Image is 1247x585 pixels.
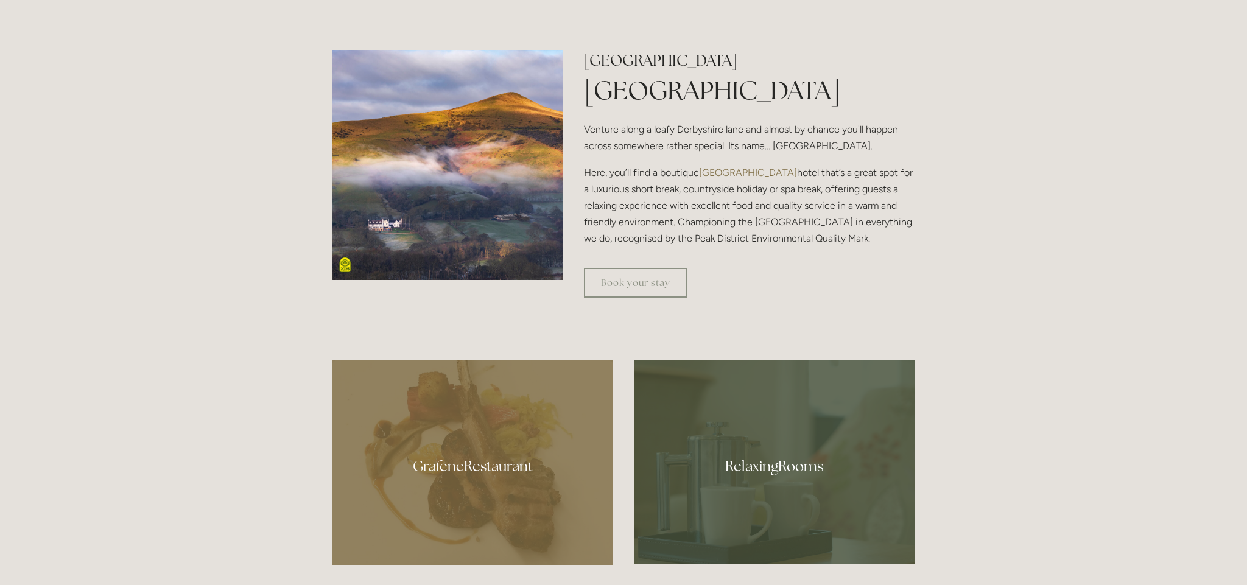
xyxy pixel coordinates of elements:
a: Cutlet and shoulder of Cabrito goat, smoked aubergine, beetroot terrine, savoy cabbage, melting b... [332,360,613,565]
h1: [GEOGRAPHIC_DATA] [584,72,915,108]
p: Here, you’ll find a boutique hotel that’s a great spot for a luxurious short break, countryside h... [584,164,915,247]
p: Venture along a leafy Derbyshire lane and almost by chance you'll happen across somewhere rather ... [584,121,915,154]
img: Peak District National Park- misty Lose Hill View. Losehill House [332,50,563,281]
a: photo of a tea tray and its cups, Losehill House [634,360,915,564]
h2: [GEOGRAPHIC_DATA] [584,50,915,71]
a: Book your stay [584,268,687,298]
a: [GEOGRAPHIC_DATA] [699,167,797,178]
